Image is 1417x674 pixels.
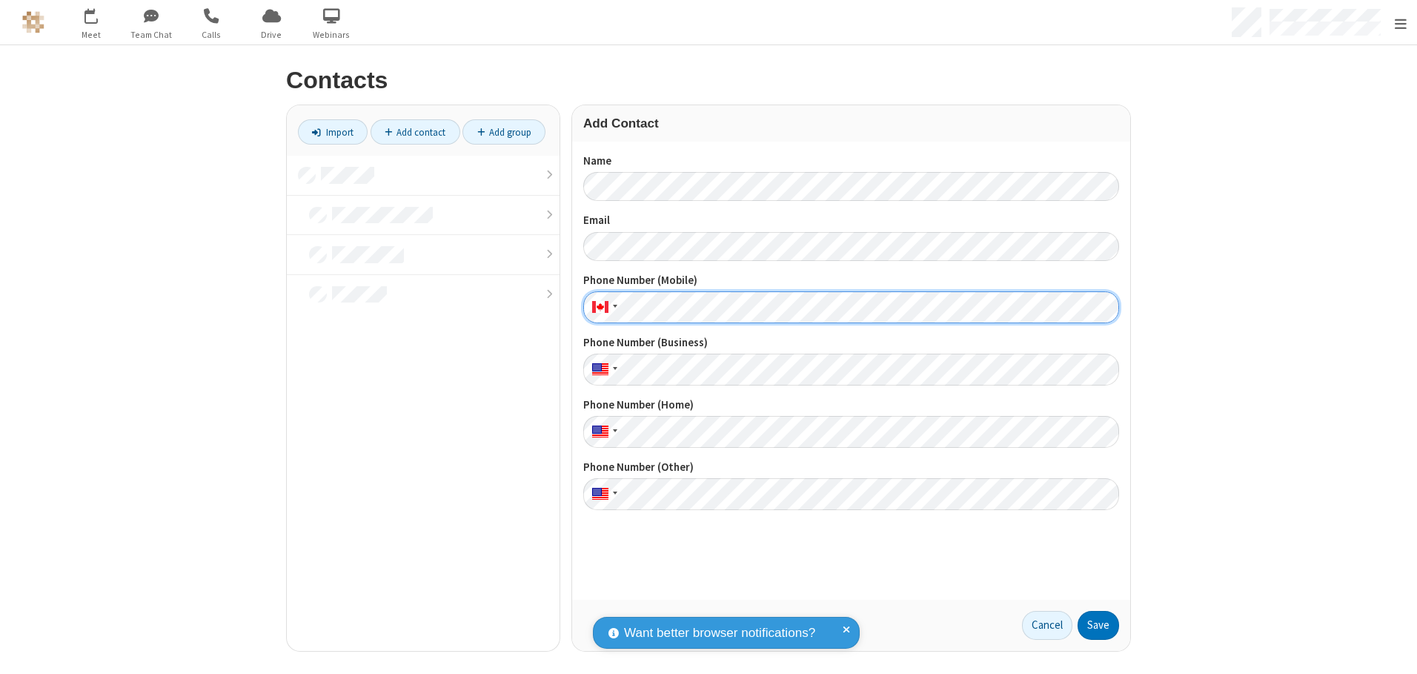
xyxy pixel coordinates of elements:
span: Webinars [304,28,359,42]
span: Team Chat [124,28,179,42]
a: Add contact [371,119,460,145]
label: Phone Number (Home) [583,397,1119,414]
div: United States: + 1 [583,478,622,510]
span: Meet [64,28,119,42]
h3: Add Contact [583,116,1119,130]
label: Email [583,212,1119,229]
h2: Contacts [286,67,1131,93]
div: 2 [95,8,104,19]
div: Canada: + 1 [583,291,622,323]
label: Phone Number (Other) [583,459,1119,476]
a: Import [298,119,368,145]
button: Save [1078,611,1119,641]
label: Name [583,153,1119,170]
span: Drive [244,28,299,42]
label: Phone Number (Mobile) [583,272,1119,289]
div: United States: + 1 [583,416,622,448]
a: Add group [462,119,545,145]
span: Calls [184,28,239,42]
span: Want better browser notifications? [624,624,815,643]
label: Phone Number (Business) [583,334,1119,351]
div: United States: + 1 [583,354,622,386]
a: Cancel [1022,611,1072,641]
img: QA Selenium DO NOT DELETE OR CHANGE [22,11,44,33]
